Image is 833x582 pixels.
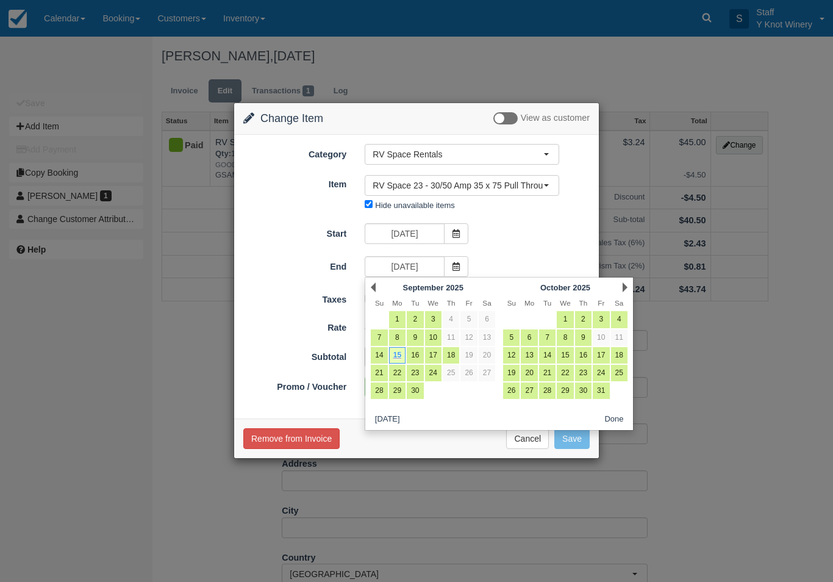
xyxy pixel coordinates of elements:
[521,113,590,123] span: View as customer
[593,329,609,346] a: 10
[611,311,627,328] a: 4
[375,299,384,307] span: Sunday
[543,299,551,307] span: Tuesday
[234,223,356,240] label: Start
[446,283,463,292] span: 2025
[539,383,556,399] a: 28
[243,428,340,449] button: Remove from Invoice
[425,365,442,381] a: 24
[575,383,592,399] a: 30
[371,365,387,381] a: 21
[389,383,406,399] a: 29
[557,365,573,381] a: 22
[407,365,423,381] a: 23
[447,299,456,307] span: Thursday
[557,347,573,364] a: 15
[443,347,459,364] a: 18
[375,201,454,210] label: Hide unavailable items
[389,365,406,381] a: 22
[389,329,406,346] a: 8
[593,365,609,381] a: 24
[503,347,520,364] a: 12
[524,299,534,307] span: Monday
[560,299,570,307] span: Wednesday
[373,179,543,192] span: RV Space 23 - 30/50 Amp 35 x 75 Pull Through
[615,299,623,307] span: Saturday
[443,311,459,328] a: 4
[611,347,627,364] a: 18
[507,299,516,307] span: Sunday
[460,311,477,328] a: 5
[460,329,477,346] a: 12
[234,317,356,334] label: Rate
[371,383,387,399] a: 28
[503,383,520,399] a: 26
[557,383,573,399] a: 29
[506,428,549,449] button: Cancel
[460,347,477,364] a: 19
[365,144,559,165] button: RV Space Rentals
[392,299,402,307] span: Monday
[389,311,406,328] a: 1
[407,347,423,364] a: 16
[593,347,609,364] a: 17
[579,299,588,307] span: Thursday
[600,412,629,427] button: Done
[425,311,442,328] a: 3
[234,376,356,393] label: Promo / Voucher
[482,299,491,307] span: Saturday
[443,365,459,381] a: 25
[521,383,537,399] a: 27
[575,311,592,328] a: 2
[371,329,387,346] a: 7
[575,329,592,346] a: 9
[425,347,442,364] a: 17
[539,329,556,346] a: 7
[370,412,404,427] button: [DATE]
[407,311,423,328] a: 2
[593,311,609,328] a: 3
[460,365,477,381] a: 26
[557,311,573,328] a: 1
[479,329,495,346] a: 13
[521,329,537,346] a: 6
[407,383,423,399] a: 30
[540,283,571,292] span: October
[611,365,627,381] a: 25
[539,347,556,364] a: 14
[403,283,444,292] span: September
[428,299,438,307] span: Wednesday
[234,289,356,306] label: Taxes
[573,283,590,292] span: 2025
[234,144,356,161] label: Category
[503,329,520,346] a: 5
[554,428,590,449] button: Save
[557,329,573,346] a: 8
[479,365,495,381] a: 27
[598,299,604,307] span: Friday
[234,347,356,364] label: Subtotal
[479,347,495,364] a: 20
[371,347,387,364] a: 14
[521,347,537,364] a: 13
[371,282,376,292] a: Prev
[407,329,423,346] a: 9
[234,174,356,191] label: Item
[425,329,442,346] a: 10
[411,299,419,307] span: Tuesday
[575,365,592,381] a: 23
[623,282,627,292] a: Next
[466,299,473,307] span: Friday
[234,256,356,273] label: End
[503,365,520,381] a: 19
[443,329,459,346] a: 11
[365,175,559,196] button: RV Space 23 - 30/50 Amp 35 x 75 Pull Through
[593,383,609,399] a: 31
[611,329,627,346] a: 11
[260,112,323,124] span: Change Item
[479,311,495,328] a: 6
[373,148,543,160] span: RV Space Rentals
[539,365,556,381] a: 21
[521,365,537,381] a: 20
[575,347,592,364] a: 16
